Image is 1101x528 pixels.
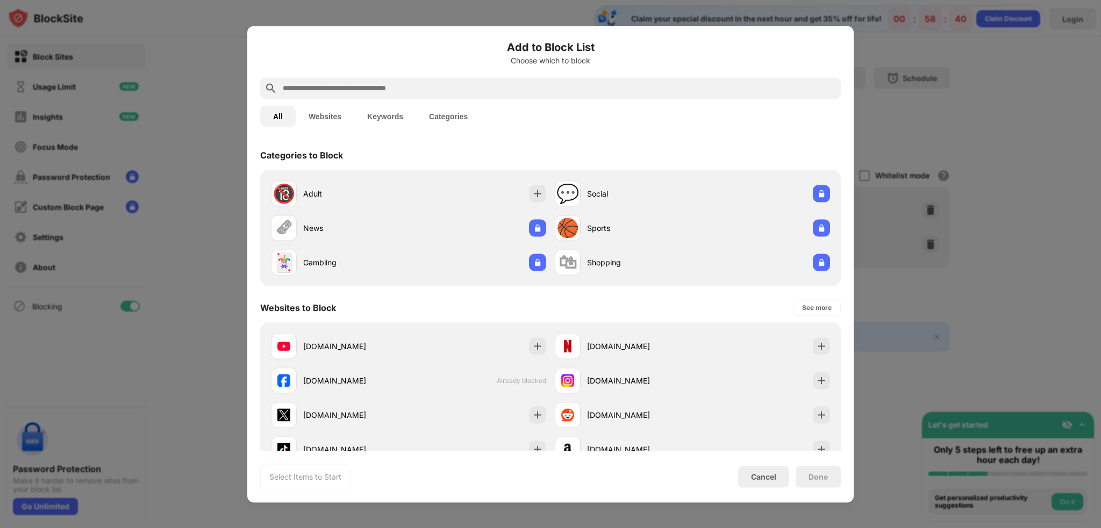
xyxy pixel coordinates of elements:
[303,409,409,421] div: [DOMAIN_NAME]
[497,377,546,385] span: Already blocked
[561,339,574,352] img: favicons
[561,408,574,421] img: favicons
[264,82,277,95] img: search.svg
[587,375,692,386] div: [DOMAIN_NAME]
[416,105,481,127] button: Categories
[260,149,343,160] div: Categories to Block
[275,217,293,239] div: 🗞
[303,375,409,386] div: [DOMAIN_NAME]
[260,39,841,55] h6: Add to Block List
[296,105,354,127] button: Websites
[802,302,832,313] div: See more
[260,302,336,313] div: Websites to Block
[587,188,692,199] div: Social
[260,105,296,127] button: All
[303,257,409,268] div: Gambling
[751,472,776,481] div: Cancel
[556,183,579,205] div: 💬
[587,409,692,421] div: [DOMAIN_NAME]
[303,188,409,199] div: Adult
[561,443,574,455] img: favicons
[559,251,577,273] div: 🛍
[587,222,692,234] div: Sports
[277,408,290,421] img: favicons
[277,374,290,387] img: favicons
[809,472,828,481] div: Done
[587,257,692,268] div: Shopping
[303,444,409,455] div: [DOMAIN_NAME]
[273,251,295,273] div: 🃏
[277,443,290,455] img: favicons
[273,183,295,205] div: 🔞
[269,471,341,482] div: Select Items to Start
[303,341,409,352] div: [DOMAIN_NAME]
[354,105,416,127] button: Keywords
[277,339,290,352] img: favicons
[587,444,692,455] div: [DOMAIN_NAME]
[303,222,409,234] div: News
[556,217,579,239] div: 🏀
[260,56,841,64] div: Choose which to block
[587,341,692,352] div: [DOMAIN_NAME]
[561,374,574,387] img: favicons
